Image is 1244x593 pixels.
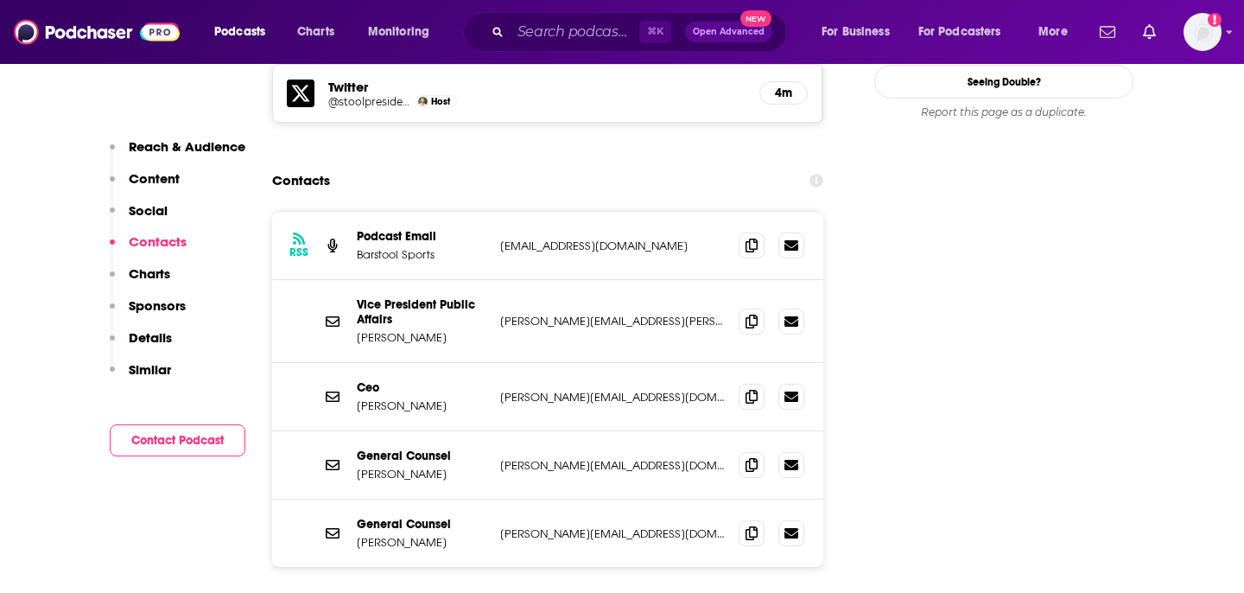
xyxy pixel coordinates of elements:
span: New [740,10,771,27]
a: @stoolpresidente [328,95,411,108]
p: Podcast Email [357,229,486,244]
p: Details [129,329,172,346]
p: [PERSON_NAME][EMAIL_ADDRESS][DOMAIN_NAME] [500,458,725,473]
h3: RSS [289,245,308,259]
p: Reach & Audience [129,138,245,155]
img: Dave Portnoy [418,97,428,106]
button: Reach & Audience [110,138,245,170]
span: Logged in as mmaugeri_hunter [1184,13,1222,51]
p: Similar [129,361,171,378]
p: [PERSON_NAME] [357,330,486,345]
p: [EMAIL_ADDRESS][DOMAIN_NAME] [500,239,725,253]
p: [PERSON_NAME][EMAIL_ADDRESS][PERSON_NAME][DOMAIN_NAME] [500,314,725,328]
button: Open AdvancedNew [685,22,772,42]
button: open menu [907,18,1026,46]
a: Seeing Double? [874,65,1133,99]
button: Charts [110,265,170,297]
button: Contact Podcast [110,424,245,456]
span: ⌘ K [639,21,671,43]
span: Host [431,96,450,107]
a: Show notifications dropdown [1136,17,1163,47]
button: Contacts [110,233,187,265]
span: For Podcasters [918,20,1001,44]
button: Content [110,170,180,202]
p: Ceo [357,380,486,395]
span: Monitoring [368,20,429,44]
a: Charts [286,18,345,46]
p: General Counsel [357,449,486,463]
p: [PERSON_NAME] [357,399,486,413]
button: Show profile menu [1184,13,1222,51]
h2: Contacts [272,164,330,197]
p: [PERSON_NAME] [357,467,486,481]
button: open menu [356,18,452,46]
div: Search podcasts, credits, & more... [479,12,803,52]
h5: Twitter [328,79,746,95]
p: Contacts [129,233,187,250]
button: Similar [110,361,171,393]
div: Report this page as a duplicate. [874,105,1133,119]
p: Sponsors [129,297,186,314]
p: General Counsel [357,517,486,532]
p: [PERSON_NAME] [357,535,486,550]
svg: Add a profile image [1208,13,1222,27]
input: Search podcasts, credits, & more... [511,18,639,46]
h5: 4m [774,86,793,100]
span: More [1038,20,1068,44]
p: Charts [129,265,170,282]
button: Sponsors [110,297,186,329]
img: User Profile [1184,13,1222,51]
button: Social [110,202,168,234]
p: Barstool Sports [357,247,486,262]
button: open menu [1026,18,1089,46]
span: Open Advanced [693,28,765,36]
p: [PERSON_NAME][EMAIL_ADDRESS][DOMAIN_NAME] [500,526,725,541]
p: Vice President Public Affairs [357,297,486,327]
button: open menu [202,18,288,46]
p: Content [129,170,180,187]
a: Show notifications dropdown [1093,17,1122,47]
button: Details [110,329,172,361]
p: Social [129,202,168,219]
span: Charts [297,20,334,44]
button: open menu [809,18,911,46]
img: Podchaser - Follow, Share and Rate Podcasts [14,16,180,48]
p: [PERSON_NAME][EMAIL_ADDRESS][DOMAIN_NAME] [500,390,725,405]
span: Podcasts [214,20,265,44]
span: For Business [822,20,890,44]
